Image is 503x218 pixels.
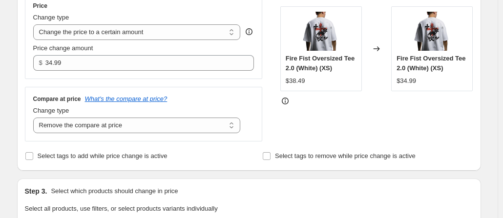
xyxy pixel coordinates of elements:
h3: Compare at price [33,95,81,103]
h2: Step 3. [25,186,47,196]
input: 80.00 [45,55,239,71]
span: Change type [33,107,69,114]
span: Fire Fist Oversized Tee 2.0 (White) (XS) [286,55,355,72]
span: Select all products, use filters, or select products variants individually [25,205,218,212]
span: Select tags to add while price change is active [38,152,168,159]
div: help [244,27,254,37]
button: What's the compare at price? [85,95,168,102]
img: Adobe_Express_-_file_22_80x.png [413,12,452,51]
span: Change type [33,14,69,21]
span: $38.49 [286,77,305,84]
img: Adobe_Express_-_file_22_80x.png [301,12,340,51]
span: Select tags to remove while price change is active [275,152,416,159]
span: $ [39,59,42,66]
span: Price change amount [33,44,93,52]
p: Select which products should change in price [51,186,178,196]
span: $34.99 [397,77,416,84]
h3: Price [33,2,47,10]
span: Fire Fist Oversized Tee 2.0 (White) (XS) [397,55,465,72]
